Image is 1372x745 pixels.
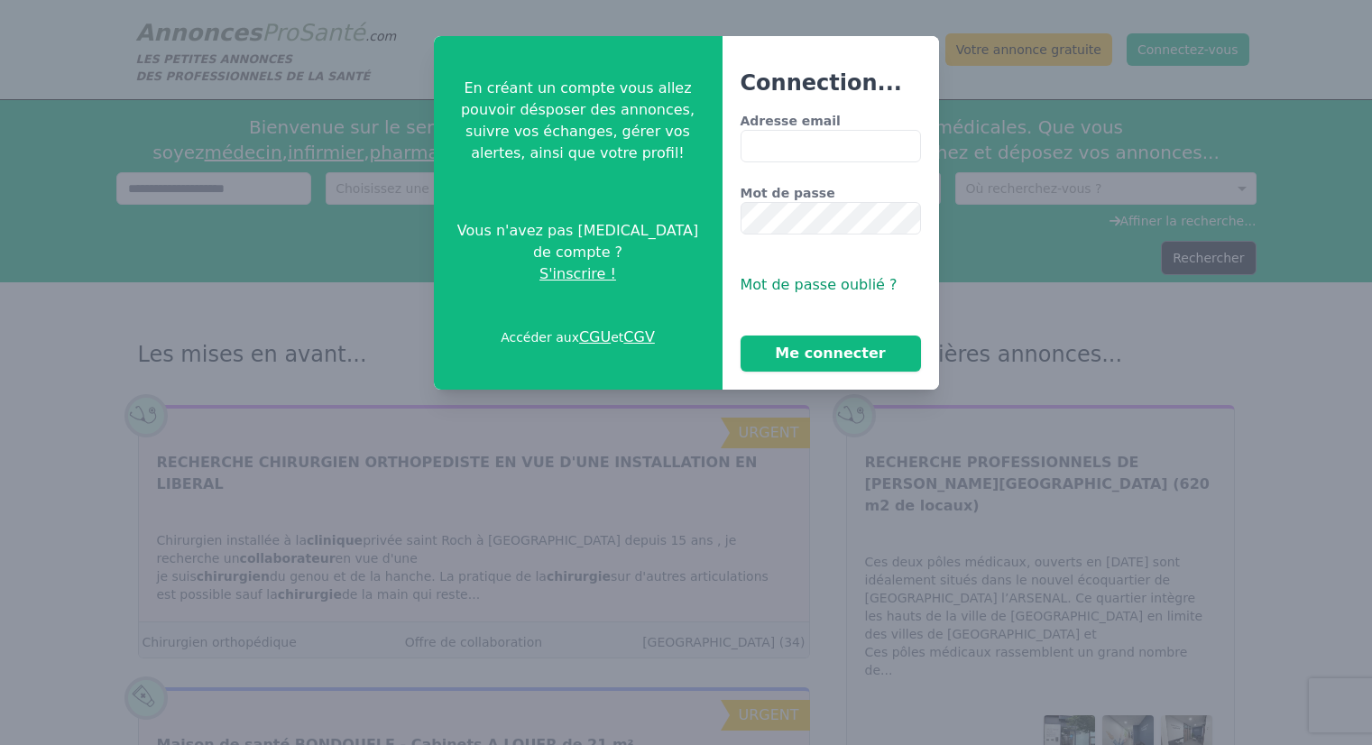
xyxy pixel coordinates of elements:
span: S'inscrire ! [539,263,616,285]
span: Vous n'avez pas [MEDICAL_DATA] de compte ? [448,220,708,263]
a: CGV [623,328,655,345]
h3: Connection... [741,69,921,97]
a: CGU [579,328,611,345]
label: Mot de passe [741,184,921,202]
p: En créant un compte vous allez pouvoir désposer des annonces, suivre vos échanges, gérer vos aler... [448,78,708,164]
p: Accéder aux et [501,327,655,348]
span: Mot de passe oublié ? [741,276,898,293]
label: Adresse email [741,112,921,130]
button: Me connecter [741,336,921,372]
